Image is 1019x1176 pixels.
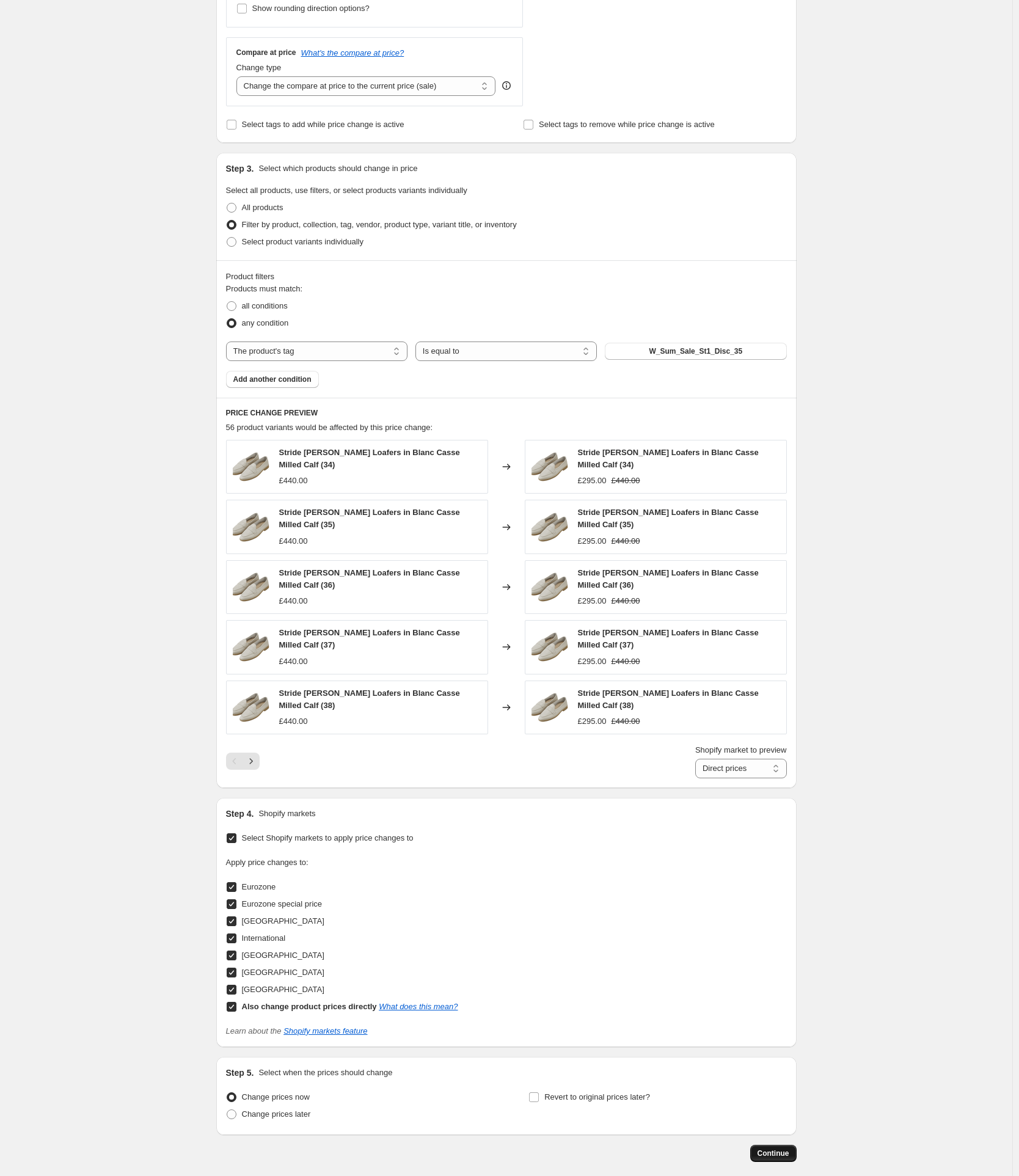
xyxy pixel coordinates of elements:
[226,808,254,820] h2: Step 4.
[233,629,269,665] img: 03-2-Stride-Penny-Loafers-in-Blanc-Casse-Milled-Calf_80x.png
[578,717,607,726] span: £295.00
[242,985,324,994] span: [GEOGRAPHIC_DATA]
[531,689,568,726] img: 03-2-Stride-Penny-Loafers-in-Blanc-Casse-Milled-Calf_80x.png
[279,476,308,485] span: £440.00
[279,688,460,710] span: Stride [PERSON_NAME] Loafers in Blanc Casse Milled Calf (38)
[226,284,303,293] span: Products must match:
[252,4,370,13] span: Show rounding direction options?
[578,628,759,649] span: Stride [PERSON_NAME] Loafers in Blanc Casse Milled Calf (37)
[578,596,607,605] span: £295.00
[531,629,568,665] img: 03-2-Stride-Penny-Loafers-in-Blanc-Casse-Milled-Calf_80x.png
[283,1026,367,1035] a: Shopify markets feature
[258,808,315,820] p: Shopify markets
[226,163,254,175] h2: Step 3.
[242,899,323,908] span: Eurozone special price
[531,448,568,485] img: 03-2-Stride-Penny-Loafers-in-Blanc-Casse-Milled-Calf_80x.png
[233,448,269,485] img: 03-2-Stride-Penny-Loafers-in-Blanc-Casse-Milled-Calf_80x.png
[242,318,289,327] span: any condition
[578,536,607,546] span: £295.00
[233,569,269,605] img: 03-2-Stride-Penny-Loafers-in-Blanc-Casse-Milled-Calf_80x.png
[258,1067,392,1079] p: Select when the prices should change
[578,448,759,469] span: Stride [PERSON_NAME] Loafers in Blanc Casse Milled Calf (34)
[279,536,308,546] span: £440.00
[279,628,460,649] span: Stride [PERSON_NAME] Loafers in Blanc Casse Milled Calf (37)
[258,163,417,175] p: Select which products should change in price
[242,1092,310,1101] span: Change prices now
[243,753,260,770] button: Next
[233,689,269,726] img: 03-2-Stride-Penny-Loafers-in-Blanc-Casse-Milled-Calf_80x.png
[531,569,568,605] img: 03-2-Stride-Penny-Loafers-in-Blanc-Casse-Milled-Calf_80x.png
[539,120,715,129] span: Select tags to remove while price change is active
[301,48,404,57] button: What's the compare at price?
[226,1026,368,1035] i: Learn about the
[236,63,282,72] span: Change type
[242,301,288,310] span: all conditions
[226,423,433,432] span: 56 product variants would be affected by this price change:
[605,343,786,360] button: W_Sum_Sale_St1_Disc_35
[279,568,460,590] span: Stride [PERSON_NAME] Loafers in Blanc Casse Milled Calf (36)
[242,220,517,229] span: Filter by product, collection, tag, vendor, product type, variant title, or inventory
[612,536,640,546] span: £440.00
[242,968,324,977] span: [GEOGRAPHIC_DATA]
[226,753,260,770] nav: Pagination
[226,371,319,388] button: Add another condition
[242,120,404,129] span: Select tags to add while price change is active
[750,1145,797,1162] button: Continue
[242,882,276,891] span: Eurozone
[242,951,324,960] span: [GEOGRAPHIC_DATA]
[544,1092,650,1101] span: Revert to original prices later?
[233,509,269,546] img: 03-2-Stride-Penny-Loafers-in-Blanc-Casse-Milled-Calf_80x.png
[649,346,742,356] span: W_Sum_Sale_St1_Disc_35
[578,657,607,666] span: £295.00
[242,833,414,842] span: Select Shopify markets to apply price changes to
[226,858,309,867] span: Apply price changes to:
[578,688,759,710] span: Stride [PERSON_NAME] Loafers in Blanc Casse Milled Calf (38)
[379,1002,458,1011] a: What does this mean?
[226,408,787,418] h6: PRICE CHANGE PREVIEW
[279,508,460,529] span: Stride [PERSON_NAME] Loafers in Blanc Casse Milled Calf (35)
[233,374,312,384] span: Add another condition
[531,509,568,546] img: 03-2-Stride-Penny-Loafers-in-Blanc-Casse-Milled-Calf_80x.png
[279,448,460,469] span: Stride [PERSON_NAME] Loafers in Blanc Casse Milled Calf (34)
[226,186,467,195] span: Select all products, use filters, or select products variants individually
[242,237,363,246] span: Select product variants individually
[226,271,787,283] div: Product filters
[242,933,286,943] span: International
[695,745,787,754] span: Shopify market to preview
[500,79,513,92] div: help
[578,476,607,485] span: £295.00
[242,1002,377,1011] b: Also change product prices directly
[226,1067,254,1079] h2: Step 5.
[612,596,640,605] span: £440.00
[612,657,640,666] span: £440.00
[578,568,759,590] span: Stride [PERSON_NAME] Loafers in Blanc Casse Milled Calf (36)
[758,1149,789,1158] span: Continue
[612,476,640,485] span: £440.00
[279,657,308,666] span: £440.00
[279,717,308,726] span: £440.00
[279,596,308,605] span: £440.00
[578,508,759,529] span: Stride [PERSON_NAME] Loafers in Blanc Casse Milled Calf (35)
[242,916,324,926] span: [GEOGRAPHIC_DATA]
[242,1109,311,1119] span: Change prices later
[236,48,296,57] h3: Compare at price
[612,717,640,726] span: £440.00
[242,203,283,212] span: All products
